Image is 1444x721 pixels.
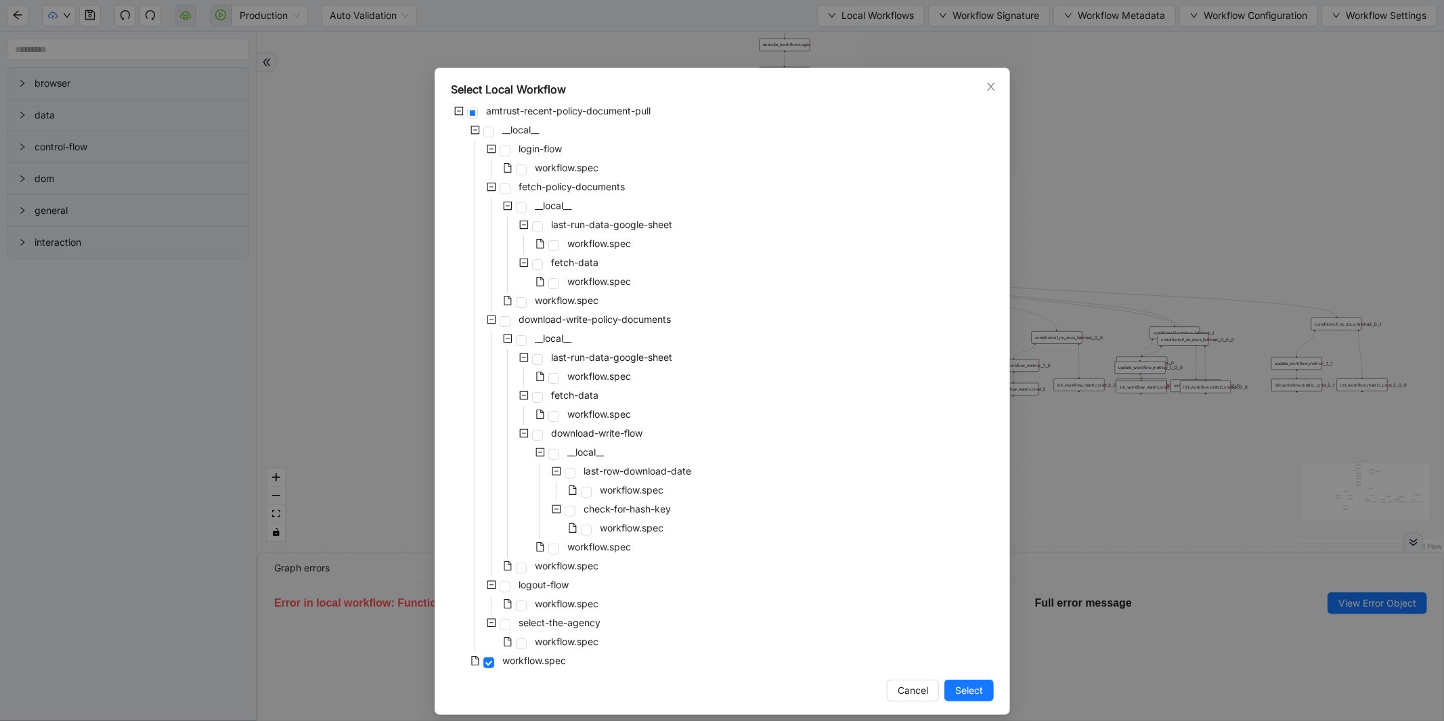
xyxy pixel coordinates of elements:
[567,370,631,382] span: workflow.spec
[535,636,598,647] span: workflow.spec
[487,182,496,192] span: minus-square
[535,372,545,381] span: file
[471,656,480,665] span: file
[471,125,480,135] span: minus-square
[532,160,601,176] span: workflow.spec
[516,141,565,157] span: login-flow
[535,542,545,552] span: file
[567,446,604,458] span: __local__
[535,332,571,344] span: __local__
[451,81,994,97] div: Select Local Workflow
[565,236,634,252] span: workflow.spec
[519,429,529,438] span: minus-square
[535,239,545,248] span: file
[565,406,634,422] span: workflow.spec
[548,425,645,441] span: download-write-flow
[584,465,691,477] span: last-row-download-date
[565,368,634,385] span: workflow.spec
[535,294,598,306] span: workflow.spec
[535,200,571,211] span: __local__
[503,201,512,211] span: minus-square
[887,680,939,701] button: Cancel
[500,653,569,669] span: workflow.spec
[519,143,562,154] span: login-flow
[503,599,512,609] span: file
[535,410,545,419] span: file
[581,463,694,479] span: last-row-download-date
[548,387,601,403] span: fetch-data
[898,683,928,698] span: Cancel
[984,79,999,94] button: Close
[503,296,512,305] span: file
[503,334,512,343] span: minus-square
[502,655,566,666] span: workflow.spec
[568,523,577,533] span: file
[535,560,598,571] span: workflow.spec
[502,124,539,135] span: __local__
[487,618,496,628] span: minus-square
[581,501,674,517] span: check-for-hash-key
[548,217,675,233] span: last-run-data-google-sheet
[535,447,545,457] span: minus-square
[503,637,512,647] span: file
[567,238,631,249] span: workflow.spec
[548,255,601,271] span: fetch-data
[551,427,642,439] span: download-write-flow
[532,330,574,347] span: __local__
[944,680,994,701] button: Select
[567,541,631,552] span: workflow.spec
[519,220,529,230] span: minus-square
[552,466,561,476] span: minus-square
[519,353,529,362] span: minus-square
[532,292,601,309] span: workflow.spec
[487,315,496,324] span: minus-square
[516,179,628,195] span: fetch-policy-documents
[600,522,663,533] span: workflow.spec
[535,277,545,286] span: file
[584,503,671,515] span: check-for-hash-key
[519,313,671,325] span: download-write-policy-documents
[532,198,574,214] span: __local__
[519,617,600,628] span: select-the-agency
[454,106,464,116] span: minus-square
[567,276,631,287] span: workflow.spec
[535,162,598,173] span: workflow.spec
[597,520,666,536] span: workflow.spec
[600,484,663,496] span: workflow.spec
[516,311,674,328] span: download-write-policy-documents
[551,257,598,268] span: fetch-data
[986,81,997,92] span: close
[551,389,598,401] span: fetch-data
[483,103,653,119] span: amtrust-recent-policy-document-pull
[567,408,631,420] span: workflow.spec
[516,577,571,593] span: logout-flow
[519,181,625,192] span: fetch-policy-documents
[486,105,651,116] span: amtrust-recent-policy-document-pull
[532,634,601,650] span: workflow.spec
[519,391,529,400] span: minus-square
[503,561,512,571] span: file
[519,258,529,267] span: minus-square
[565,539,634,555] span: workflow.spec
[532,558,601,574] span: workflow.spec
[487,144,496,154] span: minus-square
[535,598,598,609] span: workflow.spec
[552,504,561,514] span: minus-square
[955,683,983,698] span: Select
[568,485,577,495] span: file
[597,482,666,498] span: workflow.spec
[565,444,607,460] span: __local__
[551,219,672,230] span: last-run-data-google-sheet
[532,596,601,612] span: workflow.spec
[551,351,672,363] span: last-run-data-google-sheet
[500,122,542,138] span: __local__
[516,615,603,631] span: select-the-agency
[487,580,496,590] span: minus-square
[565,274,634,290] span: workflow.spec
[503,163,512,173] span: file
[548,349,675,366] span: last-run-data-google-sheet
[519,579,569,590] span: logout-flow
